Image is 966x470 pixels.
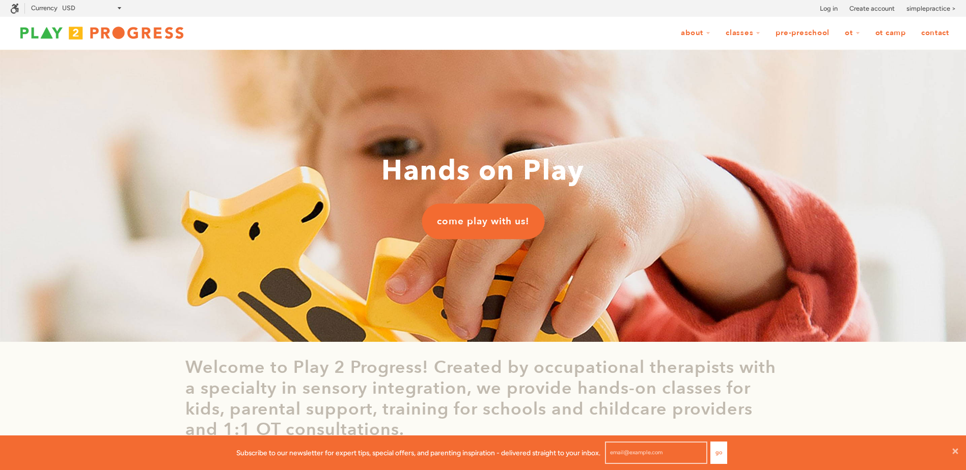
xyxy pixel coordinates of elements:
[820,4,838,14] a: Log in
[437,215,529,228] span: come play with us!
[769,23,836,43] a: Pre-Preschool
[10,23,194,43] img: Play2Progress logo
[185,357,781,440] p: Welcome to Play 2 Progress! Created by occupational therapists with a specialty in sensory integr...
[605,442,707,464] input: email@example.com
[906,4,956,14] a: simplepractice >
[719,23,767,43] a: Classes
[849,4,895,14] a: Create account
[422,203,544,239] a: come play with us!
[915,23,956,43] a: Contact
[838,23,867,43] a: OT
[710,442,727,464] button: Go
[869,23,913,43] a: OT Camp
[236,447,600,458] p: Subscribe to our newsletter for expert tips, special offers, and parenting inspiration - delivere...
[31,4,58,12] label: Currency
[674,23,717,43] a: About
